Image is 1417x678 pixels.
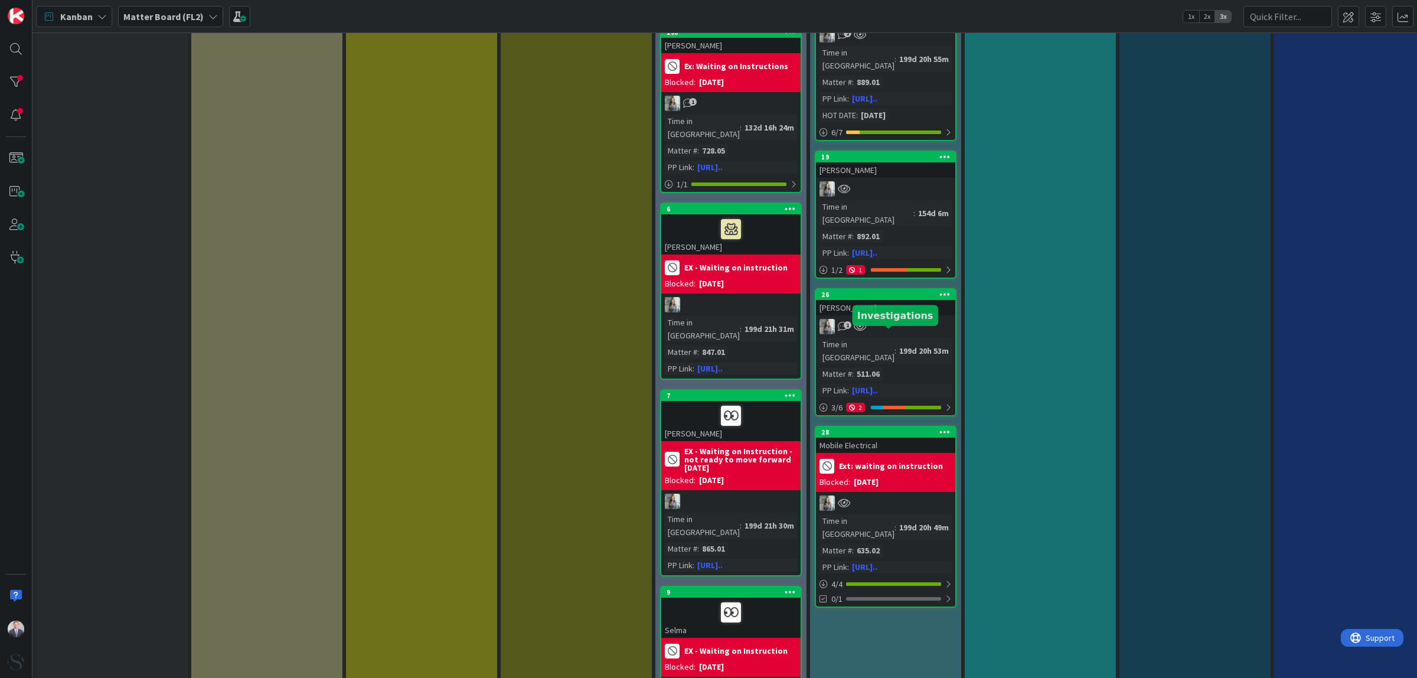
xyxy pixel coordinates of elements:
[661,390,801,441] div: 7[PERSON_NAME]
[665,362,693,375] div: PP Link
[819,319,835,334] img: LG
[661,38,801,53] div: [PERSON_NAME]
[846,265,865,275] div: 1
[665,76,696,89] div: Blocked:
[819,27,835,43] img: LG
[854,544,883,557] div: 635.02
[661,204,801,255] div: 6[PERSON_NAME]
[665,345,697,358] div: Matter #
[816,300,955,315] div: [PERSON_NAME]
[1215,11,1231,22] span: 3x
[661,494,801,509] div: LG
[665,494,680,509] img: LG
[742,322,797,335] div: 199d 21h 31m
[847,246,849,259] span: :
[816,152,955,178] div: 19[PERSON_NAME]
[816,400,955,415] div: 3/62
[816,496,955,511] div: LG
[742,519,797,532] div: 199d 21h 30m
[661,177,801,192] div: 1/1
[857,310,933,321] h5: Investigations
[697,144,699,157] span: :
[819,181,835,197] img: LG
[665,278,696,290] div: Blocked:
[819,109,856,122] div: HOT DATE
[661,96,801,111] div: LG
[677,178,688,191] span: 1 / 1
[852,76,854,89] span: :
[661,401,801,441] div: [PERSON_NAME]
[1183,11,1199,22] span: 1x
[816,289,955,300] div: 26
[697,162,723,172] a: [URL]..
[819,560,847,573] div: PP Link
[852,230,854,243] span: :
[740,121,742,134] span: :
[697,345,699,358] span: :
[915,207,952,220] div: 154d 6m
[819,476,850,488] div: Blocked:
[665,96,680,111] img: LG
[661,587,801,638] div: 9Selma
[8,654,24,670] img: avatar
[665,144,697,157] div: Matter #
[854,76,883,89] div: 889.01
[844,30,851,37] span: 2
[852,562,877,572] a: [URL]..
[661,598,801,638] div: Selma
[665,297,680,312] img: LG
[665,316,740,342] div: Time in [GEOGRAPHIC_DATA]
[847,384,849,397] span: :
[815,151,956,279] a: 19[PERSON_NAME]LGTime in [GEOGRAPHIC_DATA]:154d 6mMatter #:892.01PP Link:[URL]..1/21
[665,474,696,487] div: Blocked:
[852,367,854,380] span: :
[819,496,835,511] img: LG
[699,144,728,157] div: 728.05
[831,126,843,139] span: 6 / 7
[740,519,742,532] span: :
[819,200,913,226] div: Time in [GEOGRAPHIC_DATA]
[660,26,802,193] a: 200[PERSON_NAME]Ex: Waiting on InstructionsBlocked:[DATE]LGTime in [GEOGRAPHIC_DATA]:132d 16h 24m...
[819,514,894,540] div: Time in [GEOGRAPHIC_DATA]
[684,447,797,472] b: EX - Waiting on Instruction - not ready to move forward [DATE]
[689,98,697,106] span: 1
[661,587,801,598] div: 9
[661,214,801,255] div: [PERSON_NAME]
[665,542,697,555] div: Matter #
[831,578,843,591] span: 4 / 4
[913,207,915,220] span: :
[816,427,955,438] div: 28
[819,230,852,243] div: Matter #
[697,363,723,374] a: [URL]..
[894,53,896,66] span: :
[847,560,849,573] span: :
[665,559,693,572] div: PP Link
[819,46,894,72] div: Time in [GEOGRAPHIC_DATA]
[844,321,851,329] span: 1
[684,62,788,70] b: Ex: Waiting on Instructions
[896,53,952,66] div: 199d 20h 55m
[854,230,883,243] div: 892.01
[839,462,943,470] b: Ext: waiting on instruction
[667,392,801,400] div: 7
[665,115,740,141] div: Time in [GEOGRAPHIC_DATA]
[693,559,694,572] span: :
[742,121,797,134] div: 132d 16h 24m
[661,297,801,312] div: LG
[816,289,955,315] div: 26[PERSON_NAME]
[699,474,724,487] div: [DATE]
[847,92,849,105] span: :
[819,246,847,259] div: PP Link
[123,11,204,22] b: Matter Board (FL2)
[831,402,843,414] span: 3 / 6
[819,367,852,380] div: Matter #
[660,203,802,380] a: 6[PERSON_NAME]EX - Waiting on instructionBlocked:[DATE]LGTime in [GEOGRAPHIC_DATA]:199d 21h 31mMa...
[821,428,955,436] div: 28
[858,109,889,122] div: [DATE]
[8,8,24,24] img: Visit kanbanzone.com
[697,542,699,555] span: :
[684,647,788,655] b: EX - Waiting on Instruction
[699,76,724,89] div: [DATE]
[852,93,877,104] a: [URL]..
[894,521,896,534] span: :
